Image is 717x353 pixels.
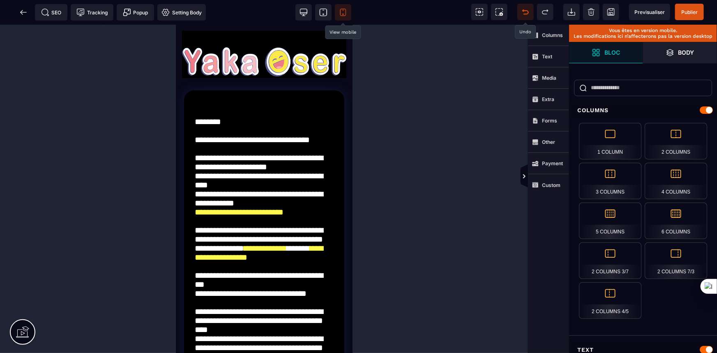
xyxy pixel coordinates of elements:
div: 6 Columns [645,203,707,239]
div: 2 Columns 3/7 [579,242,641,279]
span: View components [471,4,488,20]
p: Vous êtes en version mobile. [573,28,713,33]
div: Columns [569,103,717,118]
strong: Payment [542,160,563,166]
strong: Other [542,139,555,145]
strong: Bloc [604,49,620,55]
div: 3 Columns [579,163,641,199]
div: 5 Columns [579,203,641,239]
div: 4 Columns [645,163,707,199]
div: 2 Columns 7/3 [645,242,707,279]
span: Screenshot [491,4,507,20]
div: 2 Columns [645,123,707,159]
div: 2 Columns 4/5 [579,282,641,319]
strong: Extra [542,96,554,102]
span: Open Layer Manager [643,42,717,63]
span: Tracking [76,8,108,16]
span: Popup [123,8,148,16]
span: Publier [681,9,698,15]
span: SEO [41,8,62,16]
strong: Media [542,75,556,81]
div: 1 Column [579,123,641,159]
span: Previsualiser [634,9,665,15]
strong: Forms [542,118,557,124]
span: Preview [629,4,670,20]
p: Les modifications ici n’affecterons pas la version desktop [573,33,713,39]
strong: Text [542,53,552,60]
img: aa6757e2f70c7967f7730340346f47c4_yakaoser_%C3%A9crit__copie.png [6,23,171,52]
span: Open Blocks [569,42,643,63]
strong: Columns [542,32,563,38]
strong: Custom [542,182,560,188]
span: Setting Body [161,8,202,16]
strong: Body [678,49,694,55]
